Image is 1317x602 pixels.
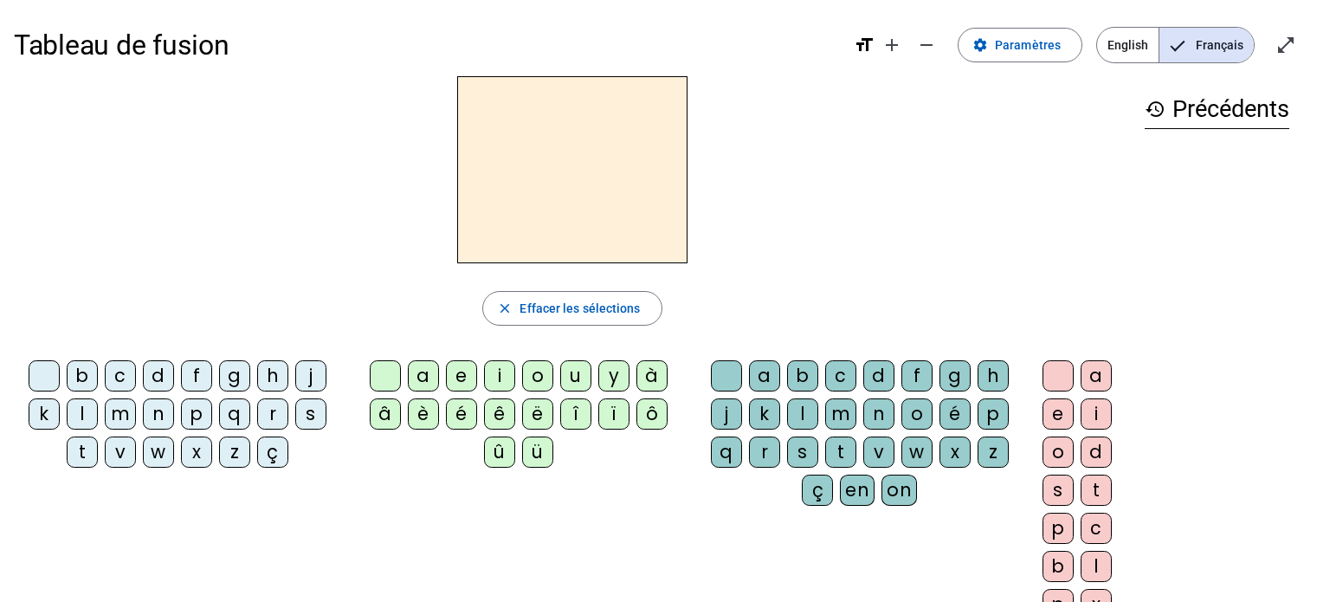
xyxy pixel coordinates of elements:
div: i [1081,398,1112,430]
div: o [522,360,553,392]
div: o [1043,437,1074,468]
div: e [446,360,477,392]
div: û [484,437,515,468]
div: en [840,475,875,506]
div: ü [522,437,553,468]
div: n [143,398,174,430]
div: u [560,360,591,392]
div: s [1043,475,1074,506]
div: d [863,360,894,392]
button: Diminuer la taille de la police [909,28,944,62]
div: f [901,360,933,392]
div: ê [484,398,515,430]
div: c [825,360,856,392]
mat-icon: open_in_full [1275,35,1296,55]
div: r [749,437,780,468]
div: q [711,437,742,468]
div: x [939,437,971,468]
button: Effacer les sélections [482,291,662,326]
div: a [408,360,439,392]
div: k [749,398,780,430]
div: l [787,398,818,430]
mat-icon: add [881,35,902,55]
div: î [560,398,591,430]
div: a [1081,360,1112,392]
div: h [978,360,1009,392]
div: z [978,437,1009,468]
div: b [1043,551,1074,582]
mat-icon: settings [972,37,988,53]
div: q [219,398,250,430]
div: w [143,437,174,468]
div: é [939,398,971,430]
div: ô [636,398,668,430]
div: h [257,360,288,392]
div: l [1081,551,1112,582]
div: a [749,360,780,392]
div: o [901,398,933,430]
div: c [1081,513,1112,544]
div: s [295,398,326,430]
div: ë [522,398,553,430]
div: g [939,360,971,392]
button: Paramètres [958,28,1082,62]
div: ç [257,437,288,468]
div: d [143,360,174,392]
span: Effacer les sélections [520,298,640,319]
mat-button-toggle-group: Language selection [1096,27,1255,63]
div: è [408,398,439,430]
div: g [219,360,250,392]
div: k [29,398,60,430]
mat-icon: close [497,301,513,316]
div: t [67,437,98,468]
div: d [1081,437,1112,468]
span: Paramètres [995,35,1061,55]
mat-icon: remove [916,35,937,55]
div: j [711,398,742,430]
div: e [1043,398,1074,430]
button: Augmenter la taille de la police [875,28,909,62]
div: ï [598,398,629,430]
div: p [181,398,212,430]
span: Français [1159,28,1254,62]
div: b [67,360,98,392]
div: v [863,437,894,468]
div: c [105,360,136,392]
div: p [1043,513,1074,544]
div: x [181,437,212,468]
span: English [1097,28,1159,62]
div: é [446,398,477,430]
div: v [105,437,136,468]
div: m [105,398,136,430]
div: w [901,437,933,468]
div: on [881,475,917,506]
div: l [67,398,98,430]
div: t [825,437,856,468]
div: y [598,360,629,392]
div: b [787,360,818,392]
div: p [978,398,1009,430]
div: j [295,360,326,392]
div: t [1081,475,1112,506]
div: à [636,360,668,392]
div: f [181,360,212,392]
mat-icon: history [1145,99,1165,120]
div: ç [802,475,833,506]
div: i [484,360,515,392]
h3: Précédents [1145,90,1289,129]
mat-icon: format_size [854,35,875,55]
h1: Tableau de fusion [14,17,840,73]
div: n [863,398,894,430]
div: â [370,398,401,430]
div: m [825,398,856,430]
div: z [219,437,250,468]
div: s [787,437,818,468]
div: r [257,398,288,430]
button: Entrer en plein écran [1269,28,1303,62]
